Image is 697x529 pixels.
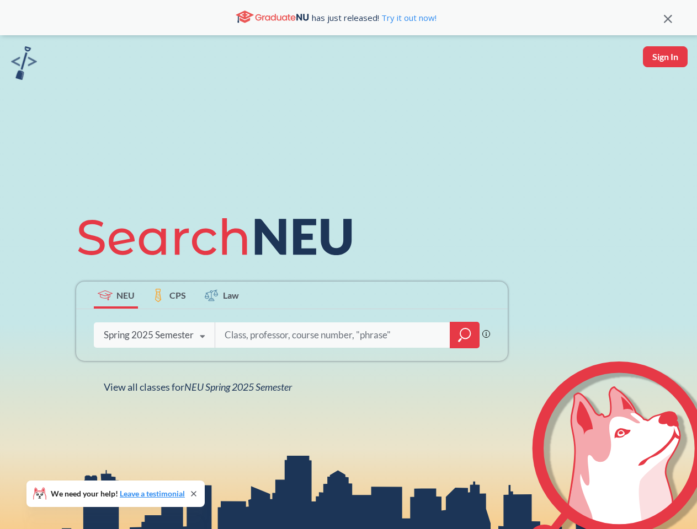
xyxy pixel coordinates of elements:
[458,327,471,343] svg: magnifying glass
[104,329,194,341] div: Spring 2025 Semester
[11,46,37,80] img: sandbox logo
[224,323,442,347] input: Class, professor, course number, "phrase"
[120,489,185,498] a: Leave a testimonial
[104,381,292,393] span: View all classes for
[379,12,437,23] a: Try it out now!
[643,46,688,67] button: Sign In
[312,12,437,24] span: has just released!
[51,490,185,498] span: We need your help!
[169,289,186,301] span: CPS
[11,46,37,83] a: sandbox logo
[223,289,239,301] span: Law
[184,381,292,393] span: NEU Spring 2025 Semester
[116,289,135,301] span: NEU
[450,322,480,348] div: magnifying glass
